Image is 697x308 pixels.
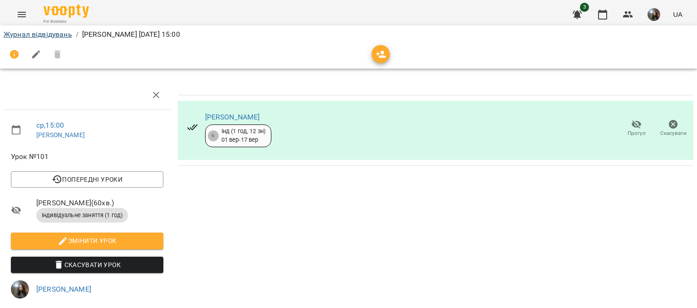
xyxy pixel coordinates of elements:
[36,285,91,293] a: [PERSON_NAME]
[628,129,646,137] span: Прогул
[18,259,156,270] span: Скасувати Урок
[18,235,156,246] span: Змінити урок
[580,3,589,12] span: 3
[11,257,163,273] button: Скасувати Урок
[673,10,682,19] span: UA
[205,113,260,121] a: [PERSON_NAME]
[11,233,163,249] button: Змінити урок
[36,211,128,219] span: Індивідуальне заняття (1 год)
[11,4,33,25] button: Menu
[44,19,89,25] span: For Business
[11,171,163,188] button: Попередні уроки
[36,198,163,209] span: [PERSON_NAME] ( 60 хв. )
[18,174,156,185] span: Попередні уроки
[36,131,85,139] a: [PERSON_NAME]
[11,280,29,298] img: 3223da47ea16ff58329dec54ac365d5d.JPG
[44,5,89,18] img: Voopty Logo
[221,127,266,144] div: Інд (1 год, 12 зн) 01 вер - 17 вер
[4,30,72,39] a: Журнал відвідувань
[82,29,180,40] p: [PERSON_NAME] [DATE] 15:00
[76,29,79,40] li: /
[648,8,660,21] img: 3223da47ea16ff58329dec54ac365d5d.JPG
[4,29,693,40] nav: breadcrumb
[36,121,64,129] a: ср , 15:00
[208,130,219,141] div: 6
[618,116,655,141] button: Прогул
[669,6,686,23] button: UA
[11,151,163,162] span: Урок №101
[660,129,687,137] span: Скасувати
[655,116,692,141] button: Скасувати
